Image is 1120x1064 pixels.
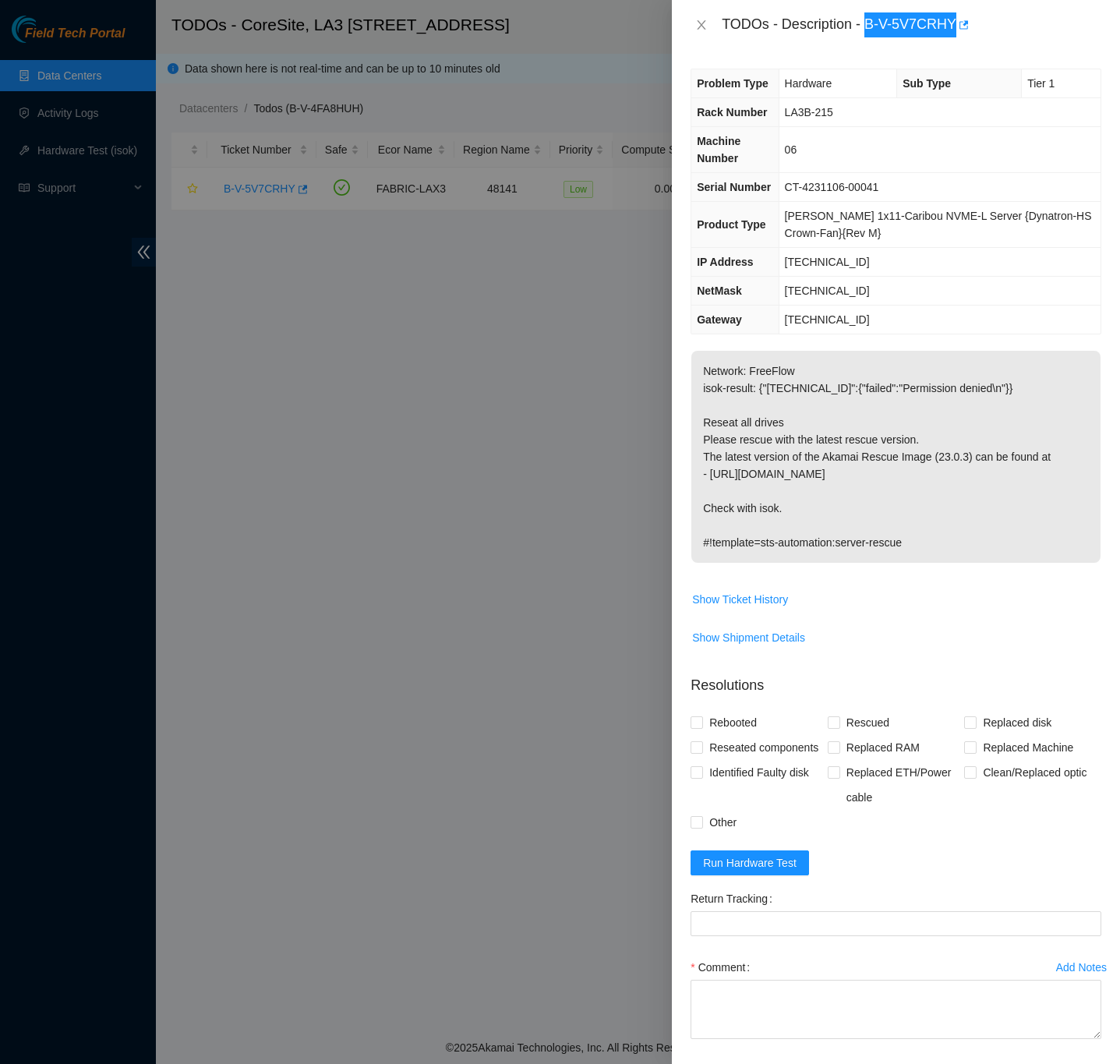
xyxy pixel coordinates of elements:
span: CT-4231106-00041 [785,181,879,193]
span: Reseated components [703,735,825,760]
span: 06 [785,143,797,156]
span: Hardware [785,77,832,90]
p: Network: FreeFlow isok-result: {"[TECHNICAL_ID]":{"failed":"Permission denied\n"}} Reseat all dri... [691,351,1101,563]
span: NetMask [697,285,742,297]
span: Tier 1 [1027,77,1055,90]
span: Replaced ETH/Power cable [840,760,965,810]
span: [TECHNICAL_ID] [785,313,870,326]
button: Add Notes [1055,955,1108,980]
span: Show Shipment Details [692,629,805,646]
button: Run Hardware Test [691,850,809,875]
textarea: Comment [691,980,1101,1039]
p: Resolutions [691,663,1101,696]
span: IP Address [697,256,753,268]
span: Replaced Machine [977,735,1079,760]
span: Gateway [697,313,742,326]
span: Rack Number [697,106,767,118]
button: Close [691,18,712,33]
div: Add Notes [1056,962,1107,973]
span: Clean/Replaced optic [977,760,1093,785]
input: Return Tracking [691,911,1101,936]
span: Other [703,810,743,835]
span: Problem Type [697,77,768,90]
div: TODOs - Description - B-V-5V7CRHY [722,12,1101,37]
span: [TECHNICAL_ID] [785,256,870,268]
span: Sub Type [903,77,951,90]
button: Show Shipment Details [691,625,806,650]
span: Replaced disk [977,710,1058,735]
label: Return Tracking [691,886,779,911]
label: Comment [691,955,756,980]
span: close [695,19,708,31]
span: Replaced RAM [840,735,926,760]
span: [TECHNICAL_ID] [785,285,870,297]
span: Rescued [840,710,896,735]
span: LA3B-215 [785,106,833,118]
span: Machine Number [697,135,740,164]
span: Rebooted [703,710,763,735]
span: Product Type [697,218,765,231]
button: Show Ticket History [691,587,789,612]
span: Run Hardware Test [703,854,797,871]
span: [PERSON_NAME] 1x11-Caribou NVME-L Server {Dynatron-HS Crown-Fan}{Rev M} [785,210,1092,239]
span: Identified Faulty disk [703,760,815,785]
span: Show Ticket History [692,591,788,608]
span: Serial Number [697,181,771,193]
